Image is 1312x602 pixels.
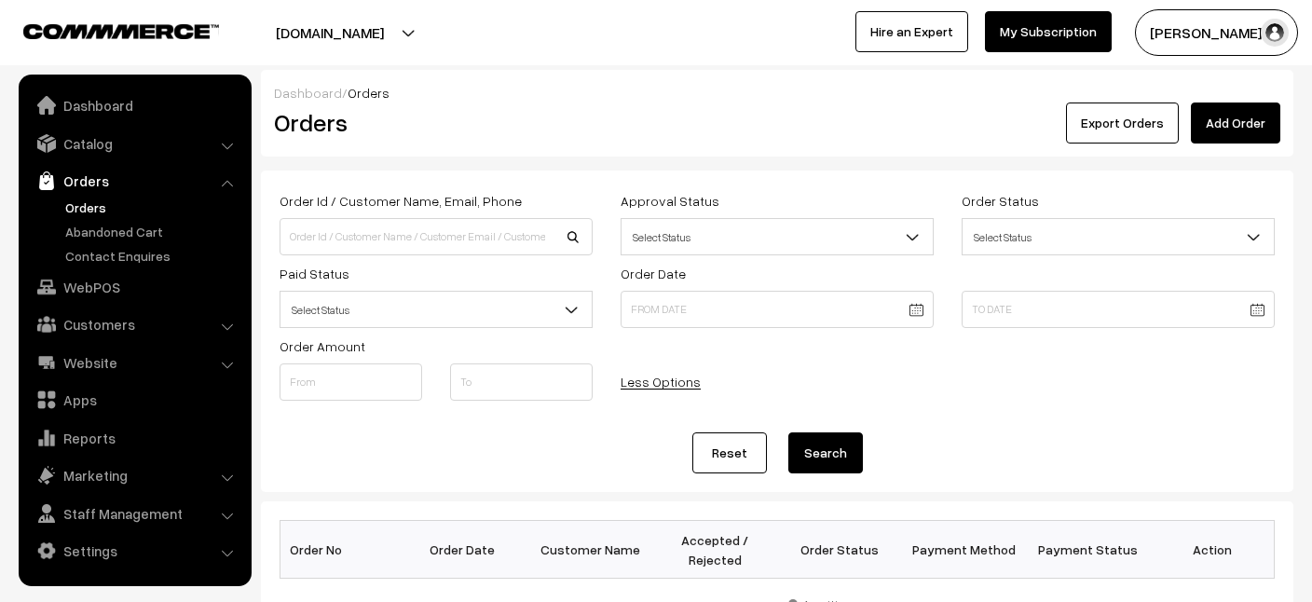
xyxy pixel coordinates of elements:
[23,164,245,198] a: Orders
[1026,521,1150,579] th: Payment Status
[280,363,422,401] input: From
[962,218,1275,255] span: Select Status
[61,222,245,241] a: Abandoned Cart
[621,191,719,211] label: Approval Status
[621,291,934,328] input: From Date
[211,9,449,56] button: [DOMAIN_NAME]
[23,24,219,38] img: COMMMERCE
[777,521,901,579] th: Order Status
[23,308,245,341] a: Customers
[23,89,245,122] a: Dashboard
[692,432,767,473] a: Reset
[23,534,245,568] a: Settings
[348,85,389,101] span: Orders
[962,291,1275,328] input: To Date
[274,83,1280,103] div: /
[280,294,592,326] span: Select Status
[61,198,245,217] a: Orders
[855,11,968,52] a: Hire an Expert
[621,264,686,283] label: Order Date
[274,108,591,137] h2: Orders
[280,521,404,579] th: Order No
[61,246,245,266] a: Contact Enquires
[23,421,245,455] a: Reports
[280,291,593,328] span: Select Status
[985,11,1112,52] a: My Subscription
[280,264,349,283] label: Paid Status
[274,85,342,101] a: Dashboard
[1135,9,1298,56] button: [PERSON_NAME] S…
[1261,19,1289,47] img: user
[23,497,245,530] a: Staff Management
[1150,521,1274,579] th: Action
[528,521,652,579] th: Customer Name
[621,218,934,255] span: Select Status
[23,270,245,304] a: WebPOS
[1191,103,1280,144] a: Add Order
[280,336,365,356] label: Order Amount
[23,19,186,41] a: COMMMERCE
[280,218,593,255] input: Order Id / Customer Name / Customer Email / Customer Phone
[963,221,1274,253] span: Select Status
[23,127,245,160] a: Catalog
[621,374,701,390] a: Less Options
[23,458,245,492] a: Marketing
[653,521,777,579] th: Accepted / Rejected
[901,521,1025,579] th: Payment Method
[404,521,528,579] th: Order Date
[280,191,522,211] label: Order Id / Customer Name, Email, Phone
[962,191,1039,211] label: Order Status
[23,383,245,417] a: Apps
[450,363,593,401] input: To
[788,432,863,473] button: Search
[1066,103,1179,144] button: Export Orders
[622,221,933,253] span: Select Status
[23,346,245,379] a: Website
